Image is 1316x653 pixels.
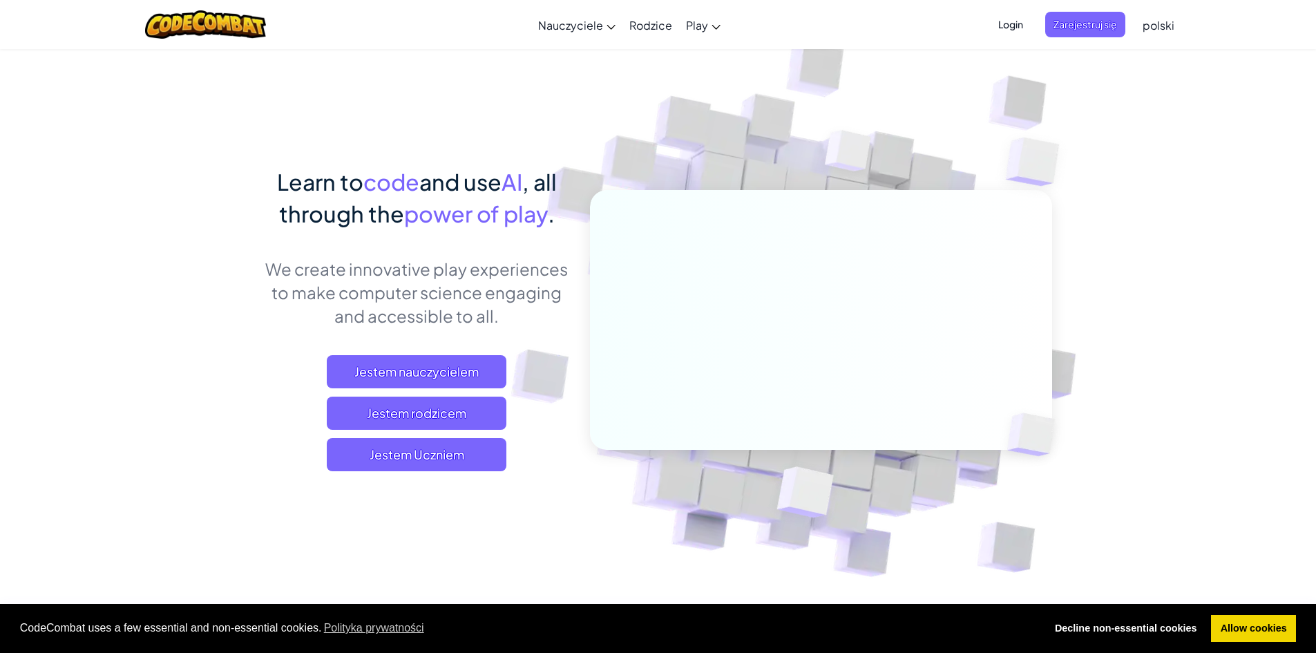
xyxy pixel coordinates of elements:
span: power of play [404,200,548,227]
span: Learn to [277,168,363,196]
span: code [363,168,419,196]
button: Login [990,12,1031,37]
a: learn more about cookies [322,618,426,638]
span: polski [1143,18,1174,32]
span: . [548,200,555,227]
a: Jestem nauczycielem [327,355,506,388]
img: Overlap cubes [799,103,898,206]
a: deny cookies [1045,615,1206,643]
span: AI [502,168,522,196]
img: Overlap cubes [978,104,1098,220]
a: Nauczyciele [531,6,622,44]
span: Nauczyciele [538,18,603,32]
img: CodeCombat logo [145,10,266,39]
a: allow cookies [1211,615,1296,643]
a: polski [1136,6,1181,44]
img: Overlap cubes [984,384,1087,485]
a: Play [679,6,727,44]
span: Play [686,18,708,32]
span: CodeCombat uses a few essential and non-essential cookies. [20,618,1035,638]
p: We create innovative play experiences to make computer science engaging and accessible to all. [265,257,569,328]
img: Overlap cubes [743,437,866,552]
a: Jestem rodzicem [327,397,506,430]
button: Jestem Uczniem [327,438,506,471]
span: and use [419,168,502,196]
button: Zarejestruj się [1045,12,1125,37]
a: Rodzice [622,6,679,44]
